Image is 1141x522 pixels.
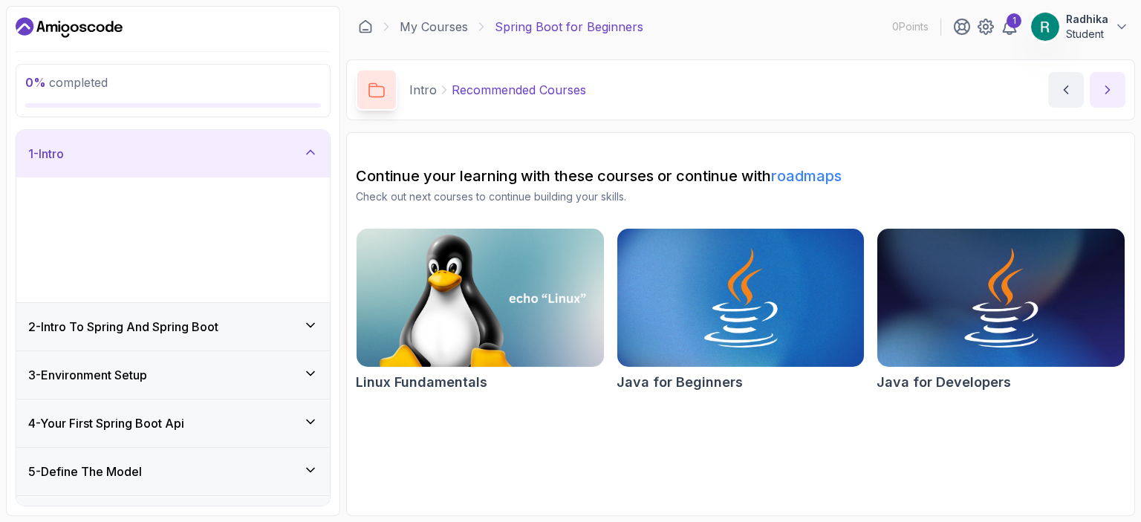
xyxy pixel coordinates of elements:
button: 1-Intro [16,130,330,177]
h3: 5 - Define The Model [28,463,142,480]
a: roadmaps [771,167,842,185]
p: Check out next courses to continue building your skills. [356,189,1125,204]
button: user profile imageRadhikaStudent [1030,12,1129,42]
a: Java for Beginners cardJava for Beginners [617,228,865,393]
h3: 2 - Intro To Spring And Spring Boot [28,318,218,336]
img: Java for Beginners card [617,229,865,367]
p: 0 Points [892,19,929,34]
button: 4-Your First Spring Boot Api [16,399,330,447]
img: user profile image [1031,13,1059,41]
h3: 4 - Your First Spring Boot Api [28,414,184,432]
p: Student [1066,27,1108,42]
button: next content [1090,72,1125,108]
button: previous content [1048,72,1084,108]
span: 0 % [25,75,46,90]
button: 5-Define The Model [16,448,330,495]
a: Java for Developers cardJava for Developers [877,228,1125,393]
h2: Java for Beginners [617,372,743,393]
button: 2-Intro To Spring And Spring Boot [16,303,330,350]
button: 3-Environment Setup [16,351,330,399]
h3: 3 - Environment Setup [28,366,147,384]
span: completed [25,75,108,90]
p: Radhika [1066,12,1108,27]
img: Linux Fundamentals card [357,229,604,367]
h3: 1 - Intro [28,145,64,163]
h2: Continue your learning with these courses or continue with [356,166,1125,186]
a: My Courses [400,18,468,36]
h2: Java for Developers [877,372,1011,393]
a: Dashboard [358,19,373,34]
p: Spring Boot for Beginners [495,18,643,36]
a: Dashboard [16,16,123,39]
img: Java for Developers card [877,229,1125,367]
a: Linux Fundamentals cardLinux Fundamentals [356,228,605,393]
h2: Linux Fundamentals [356,372,487,393]
a: 1 [1001,18,1018,36]
p: Intro [409,81,437,99]
div: 1 [1007,13,1021,28]
p: Recommended Courses [452,81,586,99]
